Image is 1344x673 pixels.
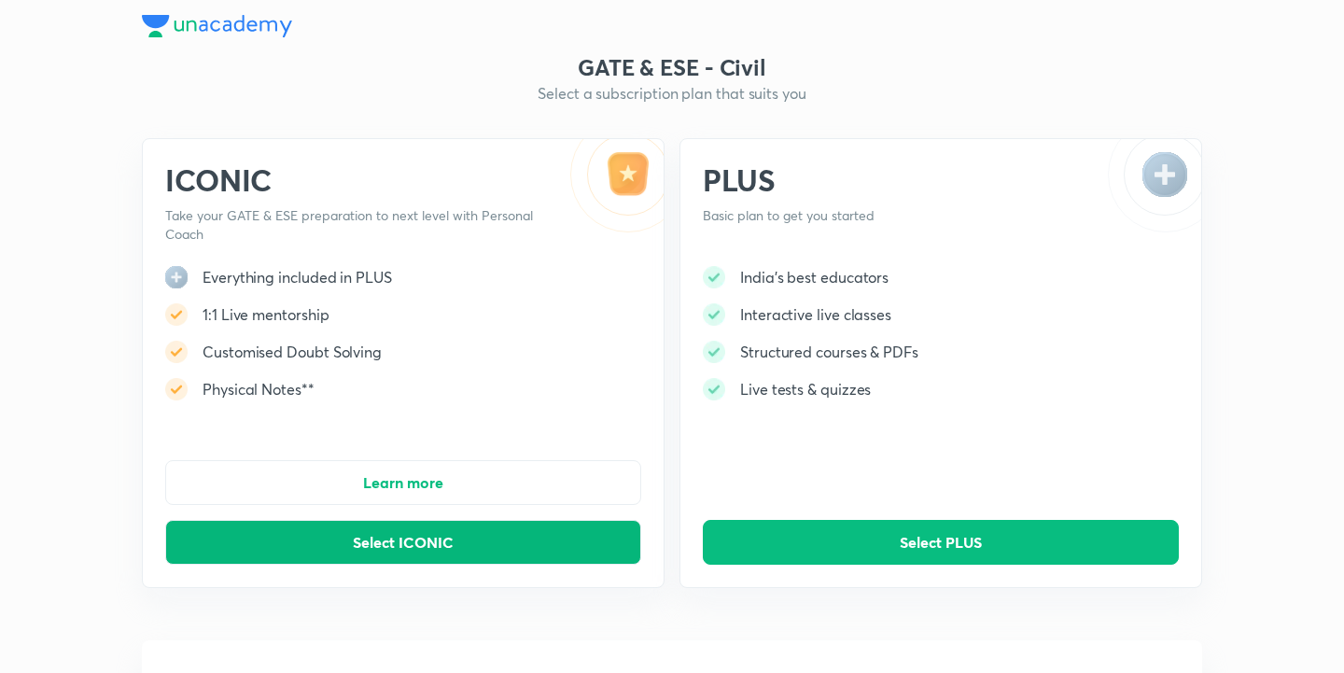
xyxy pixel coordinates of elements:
img: - [703,378,725,400]
h5: Select a subscription plan that suits you [142,82,1202,105]
span: Select PLUS [900,533,982,552]
img: - [165,378,188,400]
img: Company Logo [142,15,292,37]
img: - [570,139,664,232]
button: Learn more [165,460,641,505]
img: - [703,341,725,363]
img: - [703,303,725,326]
button: Select PLUS [703,520,1179,565]
h5: 1:1 Live mentorship [203,303,329,326]
h5: Structured courses & PDFs [740,341,918,363]
img: - [703,266,725,288]
img: - [165,303,188,326]
h5: Interactive live classes [740,303,891,326]
img: - [165,341,188,363]
span: Learn more [363,473,443,492]
h2: PLUS [703,161,1077,199]
h5: Physical Notes** [203,378,315,400]
h5: Customised Doubt Solving [203,341,382,363]
p: Basic plan to get you started [703,206,1077,225]
h3: GATE & ESE - Civil [142,52,1202,82]
h5: India's best educators [740,266,889,288]
img: - [1108,139,1201,232]
h5: Everything included in PLUS [203,266,392,288]
h2: ICONIC [165,161,539,199]
span: Select ICONIC [353,533,454,552]
button: Select ICONIC [165,520,641,565]
p: Take your GATE & ESE preparation to next level with Personal Coach [165,206,539,244]
h5: Live tests & quizzes [740,378,871,400]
